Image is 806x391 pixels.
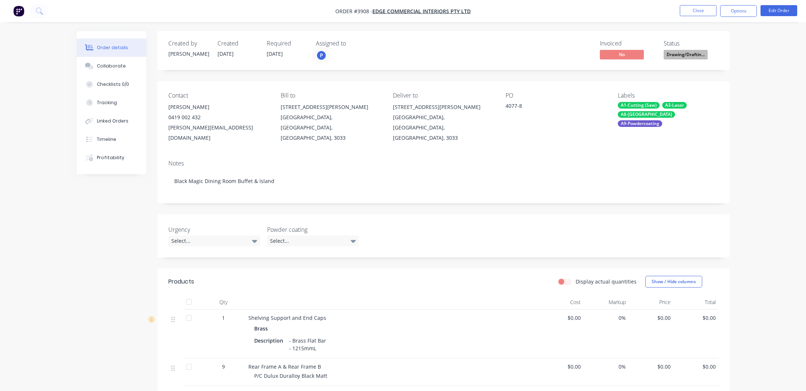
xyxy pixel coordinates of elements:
[218,40,258,47] div: Created
[281,102,381,112] div: [STREET_ADDRESS][PERSON_NAME]
[587,363,626,370] span: 0%
[97,63,126,69] div: Collaborate
[254,323,271,334] div: Brass
[584,295,629,310] div: Markup
[97,81,129,88] div: Checklists 0/0
[618,92,718,99] div: Labels
[662,102,687,109] div: A3-Laser
[281,112,381,143] div: [GEOGRAPHIC_DATA], [GEOGRAPHIC_DATA], [GEOGRAPHIC_DATA], 3033
[618,102,660,109] div: A1-Cutting (Saw)
[600,50,644,59] span: No
[393,102,493,112] div: [STREET_ADDRESS][PERSON_NAME]
[267,225,359,234] label: Powder coating
[77,75,146,94] button: Checklists 0/0
[587,314,626,322] span: 0%
[281,92,381,99] div: Bill to
[542,314,581,322] span: $0.00
[720,5,757,17] button: Options
[168,160,719,167] div: Notes
[218,50,234,57] span: [DATE]
[222,314,225,322] span: 1
[618,111,675,118] div: A8-[GEOGRAPHIC_DATA]
[372,8,471,15] a: Edge Commercial Interiors Pty Ltd
[168,123,269,143] div: [PERSON_NAME][EMAIL_ADDRESS][DOMAIN_NAME]
[664,50,708,59] span: Drawing/Draftin...
[281,102,381,143] div: [STREET_ADDRESS][PERSON_NAME][GEOGRAPHIC_DATA], [GEOGRAPHIC_DATA], [GEOGRAPHIC_DATA], 3033
[248,314,326,321] span: Shelving Support and End Caps
[168,112,269,123] div: 0419 002 432
[97,118,128,124] div: Linked Orders
[254,335,286,346] div: Description
[97,99,117,106] div: Tracking
[168,170,719,192] div: Black Magic Dining Room Buffet & Island
[168,277,194,286] div: Products
[542,363,581,370] span: $0.00
[168,50,209,58] div: [PERSON_NAME]
[761,5,797,16] button: Edit Order
[393,92,493,99] div: Deliver to
[168,102,269,143] div: [PERSON_NAME]0419 002 432[PERSON_NAME][EMAIL_ADDRESS][DOMAIN_NAME]
[77,130,146,149] button: Timeline
[77,39,146,57] button: Order details
[168,102,269,112] div: [PERSON_NAME]
[674,295,719,310] div: Total
[506,102,597,112] div: 4077-8
[97,44,128,51] div: Order details
[77,149,146,167] button: Profitability
[248,363,321,370] span: Rear Frame A & Rear Frame B
[629,295,674,310] div: Price
[77,112,146,130] button: Linked Orders
[632,363,671,370] span: $0.00
[618,120,662,127] div: A9-Powdercoating
[506,92,606,99] div: PO
[201,295,245,310] div: Qty
[335,8,372,15] span: Order #3908 -
[645,276,702,288] button: Show / Hide columns
[664,50,708,61] button: Drawing/Draftin...
[676,363,716,370] span: $0.00
[254,372,327,379] span: P/C Dulux Duralloy Black Matt
[676,314,716,322] span: $0.00
[222,363,225,370] span: 9
[77,57,146,75] button: Collaborate
[168,225,260,234] label: Urgency
[600,40,655,47] div: Invoiced
[168,40,209,47] div: Created by
[576,278,637,285] label: Display actual quantities
[77,94,146,112] button: Tracking
[267,40,307,47] div: Required
[680,5,716,16] button: Close
[168,235,260,246] div: Select...
[267,235,359,246] div: Select...
[632,314,671,322] span: $0.00
[97,154,124,161] div: Profitability
[393,112,493,143] div: [GEOGRAPHIC_DATA], [GEOGRAPHIC_DATA], [GEOGRAPHIC_DATA], 3033
[267,50,283,57] span: [DATE]
[539,295,584,310] div: Cost
[13,6,24,17] img: Factory
[316,40,389,47] div: Assigned to
[393,102,493,143] div: [STREET_ADDRESS][PERSON_NAME][GEOGRAPHIC_DATA], [GEOGRAPHIC_DATA], [GEOGRAPHIC_DATA], 3033
[168,92,269,99] div: Contact
[97,136,116,143] div: Timeline
[286,335,329,354] div: - Brass Flat Bar - 1215mmL
[664,40,719,47] div: Status
[316,50,327,61] button: P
